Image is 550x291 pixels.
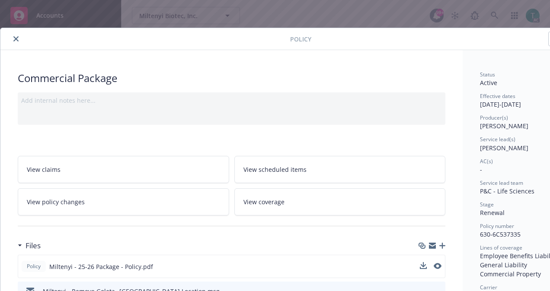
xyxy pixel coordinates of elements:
button: close [11,34,21,44]
span: View scheduled items [243,165,307,174]
span: Renewal [480,209,505,217]
span: [PERSON_NAME] [480,122,528,130]
span: View claims [27,165,61,174]
div: Files [18,240,41,251]
span: Producer(s) [480,114,508,121]
h3: Files [26,240,41,251]
span: - [480,165,482,174]
span: Stage [480,201,494,208]
button: download file [420,262,427,269]
div: Add internal notes here... [21,96,442,105]
a: View policy changes [18,188,229,215]
span: Policy [290,35,311,44]
span: AC(s) [480,158,493,165]
span: Status [480,71,495,78]
span: Service lead(s) [480,136,515,143]
button: preview file [434,262,441,271]
span: Carrier [480,284,497,291]
span: [PERSON_NAME] [480,144,528,152]
span: 630-6C537335 [480,230,521,238]
button: preview file [434,263,441,269]
span: Policy number [480,222,514,230]
a: View coverage [234,188,446,215]
span: Effective dates [480,92,515,100]
span: Active [480,79,497,87]
span: Lines of coverage [480,244,522,251]
span: View coverage [243,197,285,206]
a: View scheduled items [234,156,446,183]
span: View policy changes [27,197,85,206]
span: P&C - Life Sciences [480,187,534,195]
a: View claims [18,156,229,183]
span: Policy [25,263,42,270]
span: Service lead team [480,179,523,187]
span: Miltenyi - 25-26 Package - Policy.pdf [49,262,153,271]
button: download file [420,262,427,271]
div: Commercial Package [18,71,445,85]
